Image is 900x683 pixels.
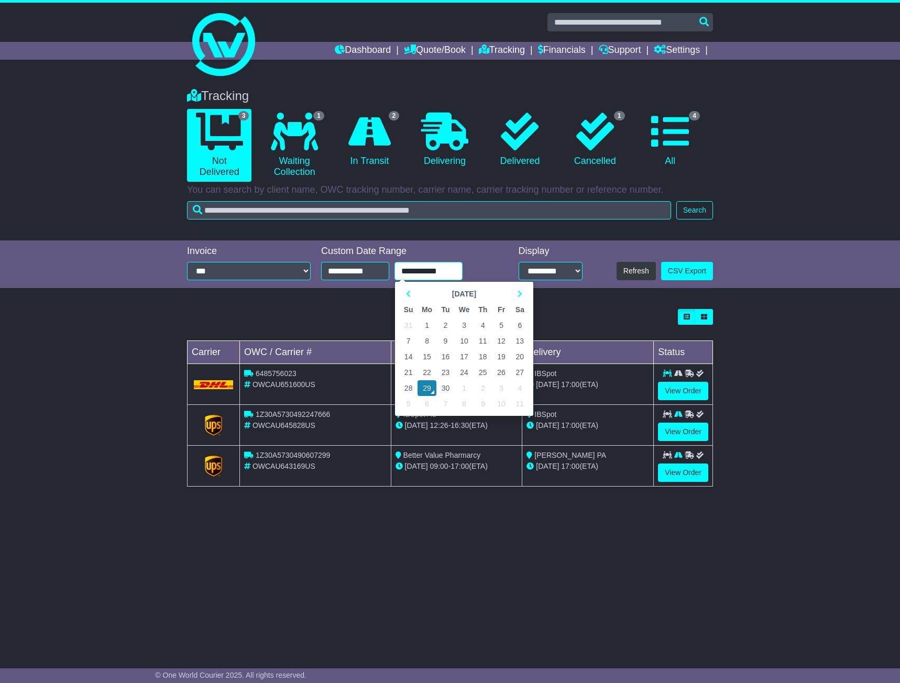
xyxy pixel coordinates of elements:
[337,109,402,171] a: 2 In Transit
[404,42,466,60] a: Quote/Book
[474,302,492,317] th: Th
[455,365,474,380] td: 24
[436,333,455,349] td: 9
[511,333,529,349] td: 13
[418,317,436,333] td: 1
[561,380,579,389] span: 17:00
[561,421,579,429] span: 17:00
[313,111,324,120] span: 1
[658,423,708,441] a: View Order
[455,349,474,365] td: 17
[418,396,436,412] td: 6
[511,380,529,396] td: 4
[405,462,428,470] span: [DATE]
[430,462,448,470] span: 09:00
[488,109,552,171] a: Delivered
[205,456,223,477] img: GetCarrierServiceLogo
[155,671,306,679] span: © One World Courier 2025. All rights reserved.
[430,421,448,429] span: 12:26
[436,365,455,380] td: 23
[479,42,525,60] a: Tracking
[256,410,330,418] span: 1Z30A5730492247666
[187,184,713,196] p: You can search by client name, OWC tracking number, carrier name, carrier tracking number or refe...
[536,380,559,389] span: [DATE]
[638,109,703,171] a: 4 All
[526,461,649,472] div: (ETA)
[194,380,233,389] img: DHL.png
[399,396,418,412] td: 5
[474,365,492,380] td: 25
[399,317,418,333] td: 31
[399,333,418,349] td: 7
[436,317,455,333] td: 2
[418,349,436,365] td: 15
[418,302,436,317] th: Mo
[492,349,510,365] td: 19
[654,42,700,60] a: Settings
[253,380,315,389] span: OWCAU651600US
[492,396,510,412] td: 10
[335,42,391,60] a: Dashboard
[561,462,579,470] span: 17:00
[474,333,492,349] td: 11
[412,109,477,171] a: Delivering
[534,369,556,378] span: IBSpot
[474,396,492,412] td: 9
[563,109,627,171] a: 1 Cancelled
[511,349,529,365] td: 20
[436,380,455,396] td: 30
[689,111,700,120] span: 4
[511,365,529,380] td: 27
[661,262,713,280] a: CSV Export
[391,341,522,364] td: Pickup
[399,380,418,396] td: 28
[654,341,713,364] td: Status
[492,380,510,396] td: 3
[253,462,315,470] span: OWCAU643169US
[474,349,492,365] td: 18
[455,380,474,396] td: 1
[396,461,518,472] div: - (ETA)
[418,333,436,349] td: 8
[455,317,474,333] td: 3
[474,317,492,333] td: 4
[389,111,400,120] span: 2
[455,396,474,412] td: 8
[522,341,654,364] td: Delivery
[492,333,510,349] td: 12
[436,396,455,412] td: 7
[399,365,418,380] td: 21
[534,451,606,459] span: [PERSON_NAME] PA
[205,415,223,436] img: GetCarrierServiceLogo
[187,246,311,257] div: Invoice
[511,317,529,333] td: 6
[455,333,474,349] td: 10
[617,262,656,280] button: Refresh
[418,380,436,396] td: 29
[436,302,455,317] th: Tu
[256,451,330,459] span: 1Z30A5730490607299
[451,462,469,470] span: 17:00
[614,111,625,120] span: 1
[511,396,529,412] td: 11
[492,302,510,317] th: Fr
[536,421,559,429] span: [DATE]
[240,341,391,364] td: OWC / Carrier #
[658,382,708,400] a: View Order
[405,421,428,429] span: [DATE]
[238,111,249,120] span: 3
[519,246,583,257] div: Display
[399,302,418,317] th: Su
[676,201,713,219] button: Search
[418,286,510,302] th: Select Month
[403,451,481,459] span: Better Value Pharmarcy
[188,341,240,364] td: Carrier
[526,379,649,390] div: (ETA)
[182,89,718,104] div: Tracking
[262,109,326,182] a: 1 Waiting Collection
[418,365,436,380] td: 22
[534,410,556,418] span: IBSpot
[492,317,510,333] td: 5
[436,349,455,365] td: 16
[396,420,518,431] div: - (ETA)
